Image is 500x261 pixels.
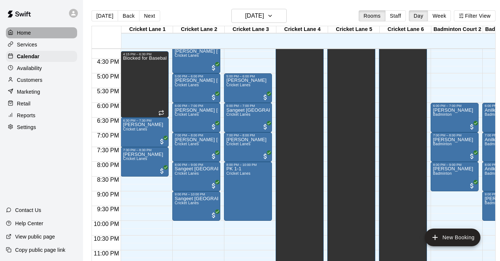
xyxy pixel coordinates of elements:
span: All customers have paid [262,94,269,101]
button: Day [409,10,428,21]
div: Cricket Lane 1 [121,26,173,33]
span: Cricket Lanes [226,142,250,146]
span: 11:00 PM [92,250,121,257]
a: Settings [6,122,77,133]
div: 4:00 PM – 5:00 PM: Venkata Rami Reddy Vanukuri [172,44,220,73]
div: 7:30 PM – 8:30 PM: Anand Narayanan [121,147,169,177]
a: Customers [6,74,77,86]
span: Badminton [433,112,452,116]
div: Cricket Lane 3 [225,26,276,33]
span: 9:00 PM [95,191,121,198]
a: Services [6,39,77,50]
p: Marketing [17,88,40,95]
span: All customers have paid [210,153,217,160]
span: 5:00 PM [95,73,121,80]
div: 8:00 PM – 9:00 PM: Manish Sama [431,162,479,191]
div: Calendar [6,51,77,62]
span: Cricket Lanes [175,83,199,87]
h6: [DATE] [245,11,264,21]
span: All customers have paid [468,153,476,160]
span: 10:30 PM [92,236,121,242]
p: Services [17,41,37,48]
span: Cricket Lanes [175,171,199,175]
span: All customers have paid [210,123,217,130]
div: 6:30 PM – 7:30 PM [123,119,166,122]
span: All customers have paid [262,123,269,130]
span: Cricket Lanes [123,127,147,131]
div: 5:00 PM – 6:00 PM: Venkata Rami Reddy Vanukuri [172,73,220,103]
div: Cricket Lane 4 [276,26,328,33]
div: 8:00 PM – 10:00 PM [226,163,270,167]
button: Week [428,10,451,21]
p: Calendar [17,53,39,60]
a: Reports [6,110,77,121]
span: Badminton [433,142,452,146]
div: 8:00 PM – 9:00 PM: Sangeet Nepal [172,162,220,191]
div: 6:00 PM – 7:00 PM: Manoj Gopu [431,103,479,132]
p: Customers [17,76,42,84]
button: [DATE] [231,9,287,23]
div: Cricket Lane 6 [380,26,431,33]
div: 8:00 PM – 9:00 PM [433,163,476,167]
span: 8:30 PM [95,177,121,183]
div: 5:00 PM – 6:00 PM: Anand Narayanan [224,73,272,103]
button: Staff [385,10,406,21]
span: All customers have paid [468,182,476,189]
span: Cricket Lanes [175,53,199,58]
div: 7:00 PM – 8:00 PM: Saravanan Kv kandasamy [172,132,220,162]
span: 5:30 PM [95,88,121,94]
div: 5:00 PM – 6:00 PM [226,74,270,78]
p: Help Center [15,220,43,227]
a: Retail [6,98,77,109]
button: add [425,229,480,246]
span: 9:30 PM [95,206,121,212]
div: 7:00 PM – 8:00 PM: Manish Sama [431,132,479,162]
p: Contact Us [15,206,41,214]
p: Copy public page link [15,246,65,254]
div: 4:15 PM – 6:30 PM: Blocked for Baseball [121,51,169,118]
span: 6:30 PM [95,118,121,124]
div: Cricket Lane 5 [328,26,380,33]
div: 6:00 PM – 7:00 PM: Sangeet Nepal [224,103,272,132]
div: 6:00 PM – 7:00 PM [226,104,270,108]
div: 7:00 PM – 8:00 PM: Barath Narayanan [224,132,272,162]
span: 10:00 PM [92,221,121,227]
p: Settings [17,123,36,131]
button: Rooms [359,10,385,21]
div: 8:00 PM – 9:00 PM [175,163,218,167]
span: All customers have paid [158,167,166,175]
span: All customers have paid [210,64,217,72]
div: 9:00 PM – 10:00 PM [175,192,218,196]
div: 9:00 PM – 10:00 PM: Sangeet Nepal [172,191,220,221]
a: Availability [6,63,77,74]
span: All customers have paid [210,212,217,219]
p: Availability [17,65,42,72]
span: Cricket Lanes [226,171,250,175]
a: Marketing [6,86,77,97]
span: All customers have paid [158,138,166,145]
div: 8:00 PM – 10:00 PM: PK 1-1 [224,162,272,221]
span: Cricket Lanes [175,112,199,116]
div: 4:15 PM – 6:30 PM [123,52,166,56]
button: Next [139,10,160,21]
span: All customers have paid [210,94,217,101]
div: 6:00 PM – 7:00 PM [433,104,476,108]
p: Retail [17,100,31,107]
div: 7:00 PM – 8:00 PM [175,133,218,137]
div: 6:00 PM – 7:00 PM [175,104,218,108]
span: Cricket Lanes [226,112,250,116]
button: [DATE] [92,10,118,21]
span: Cricket Lanes [226,83,250,87]
span: All customers have paid [262,153,269,160]
a: Home [6,27,77,38]
div: 7:00 PM – 8:00 PM [226,133,270,137]
div: 5:00 PM – 6:00 PM [175,74,218,78]
div: 7:30 PM – 8:30 PM [123,148,166,152]
div: Cricket Lane 2 [173,26,225,33]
